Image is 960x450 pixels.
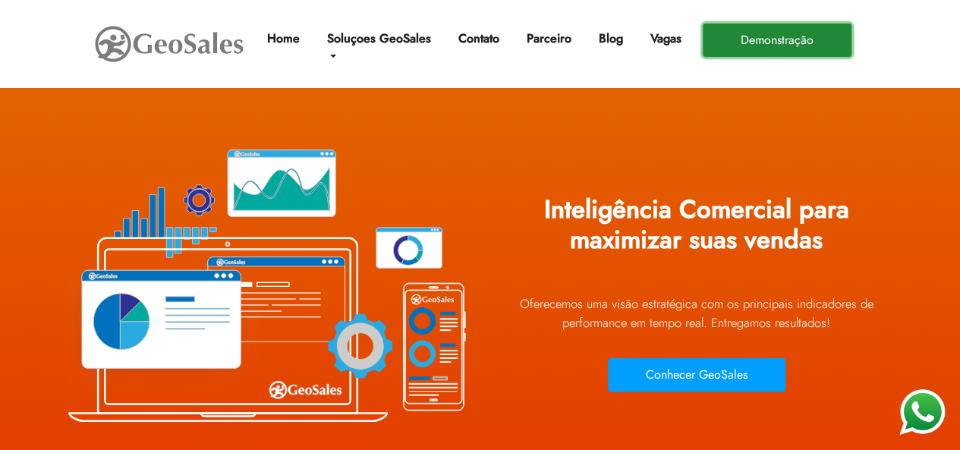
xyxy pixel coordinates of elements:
[521,24,578,54] a: Parceiro
[320,24,436,72] a: Soluçoes GeoSales
[899,389,945,435] img: WhatsApp
[93,23,245,65] img: GeoSales
[608,358,785,392] button: Conhecer GeoSales
[703,24,851,57] button: Demonstração
[452,24,505,54] a: Contato
[644,24,688,54] a: Vagas
[492,184,902,278] h1: Inteligência Comercial para maximizar suas vendas
[260,24,305,54] a: Home
[593,24,629,54] a: Blog
[492,294,902,332] p: Oferecemos uma visão estratégica com os principais indicadores de performance em tempo real. Ent...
